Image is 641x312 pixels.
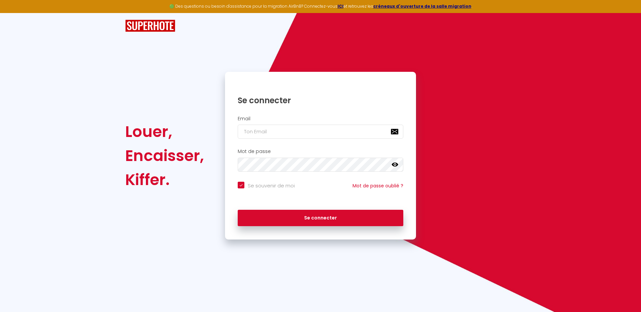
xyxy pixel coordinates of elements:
[125,20,175,32] img: SuperHote logo
[125,168,204,192] div: Kiffer.
[125,120,204,144] div: Louer,
[238,95,403,106] h1: Se connecter
[373,3,471,9] a: créneaux d'ouverture de la salle migration
[5,3,25,23] button: Ouvrir le widget de chat LiveChat
[353,182,403,189] a: Mot de passe oublié ?
[238,116,403,122] h2: Email
[125,144,204,168] div: Encaisser,
[338,3,344,9] a: ICI
[238,125,403,139] input: Ton Email
[238,149,403,154] h2: Mot de passe
[238,210,403,226] button: Se connecter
